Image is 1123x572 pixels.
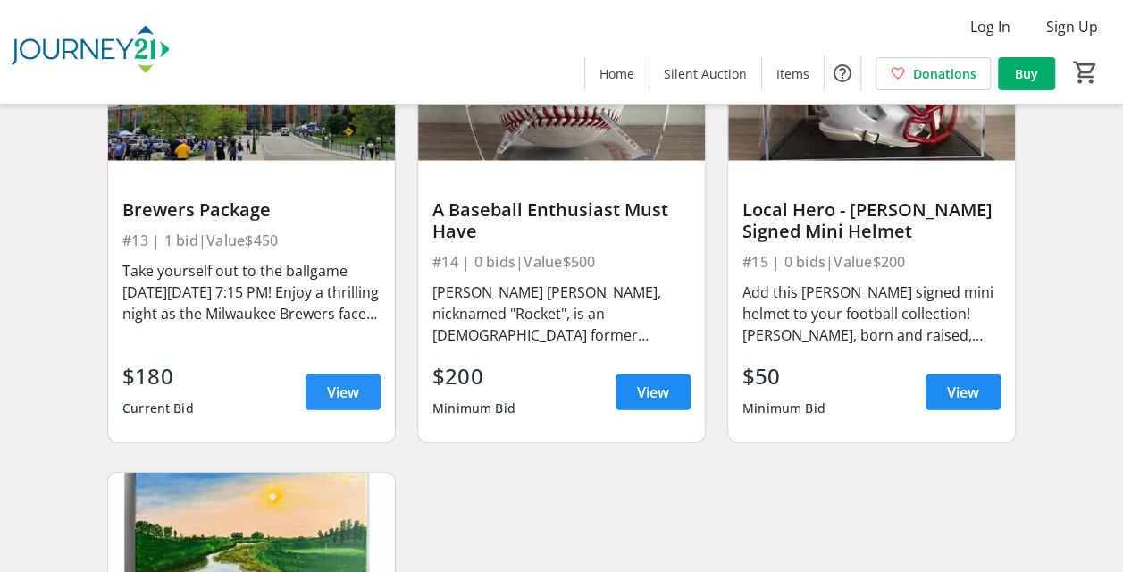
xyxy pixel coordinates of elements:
[1032,13,1112,41] button: Sign Up
[122,392,194,425] div: Current Bid
[649,57,761,90] a: Silent Auction
[776,64,809,83] span: Items
[122,199,381,221] div: Brewers Package
[11,7,170,97] img: Journey21's Logo
[742,199,1001,242] div: Local Hero - [PERSON_NAME] Signed Mini Helmet
[432,249,691,274] div: #14 | 0 bids | Value $500
[432,392,515,425] div: Minimum Bid
[122,228,381,253] div: #13 | 1 bid | Value $450
[1046,16,1098,38] span: Sign Up
[122,360,194,392] div: $180
[664,64,747,83] span: Silent Auction
[432,282,691,346] div: [PERSON_NAME] [PERSON_NAME], nicknamed "Rocket", is an [DEMOGRAPHIC_DATA] former professional bas...
[327,382,359,403] span: View
[432,360,515,392] div: $200
[1069,56,1102,88] button: Cart
[742,282,1001,346] div: Add this [PERSON_NAME] signed mini helmet to your football collection! [PERSON_NAME], born and ra...
[432,199,691,242] div: A Baseball Enthusiast Must Have
[742,392,825,425] div: Minimum Bid
[1015,64,1038,83] span: Buy
[306,374,381,410] a: View
[616,374,691,410] a: View
[970,16,1010,38] span: Log In
[637,382,669,403] span: View
[998,57,1055,90] a: Buy
[947,382,979,403] span: View
[742,360,825,392] div: $50
[585,57,649,90] a: Home
[742,249,1001,274] div: #15 | 0 bids | Value $200
[926,374,1001,410] a: View
[956,13,1025,41] button: Log In
[825,55,860,91] button: Help
[762,57,824,90] a: Items
[913,64,976,83] span: Donations
[122,260,381,324] div: Take yourself out to the ballgame [DATE][DATE] 7:15 PM! Enjoy a thrilling night as the Milwaukee ...
[876,57,991,90] a: Donations
[599,64,634,83] span: Home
